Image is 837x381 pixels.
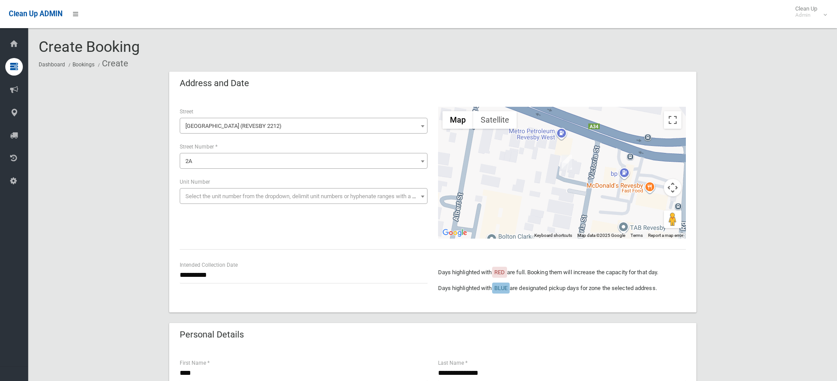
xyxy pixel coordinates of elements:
[648,233,683,238] a: Report a map error
[577,233,625,238] span: Map data ©2025 Google
[185,158,192,164] span: 2A
[96,55,128,72] li: Create
[562,155,572,170] div: 2A Victoria Street, REVESBY NSW 2212
[534,232,572,239] button: Keyboard shortcuts
[440,227,469,239] a: Open this area in Google Maps (opens a new window)
[185,193,431,200] span: Select the unit number from the dropdown, delimit unit numbers or hyphenate ranges with a comma
[72,62,94,68] a: Bookings
[182,120,425,132] span: Victoria Street (REVESBY 2212)
[39,62,65,68] a: Dashboard
[180,153,428,169] span: 2A
[169,326,254,343] header: Personal Details
[791,5,826,18] span: Clean Up
[494,285,507,291] span: BLUE
[795,12,817,18] small: Admin
[664,111,681,129] button: Toggle fullscreen view
[438,283,686,294] p: Days highlighted with are designated pickup days for zone the selected address.
[440,227,469,239] img: Google
[442,111,473,129] button: Show street map
[494,269,505,276] span: RED
[664,179,681,196] button: Map camera controls
[630,233,643,238] a: Terms
[39,38,140,55] span: Create Booking
[180,118,428,134] span: Victoria Street (REVESBY 2212)
[438,267,686,278] p: Days highlighted with are full. Booking them will increase the capacity for that day.
[169,75,260,92] header: Address and Date
[473,111,517,129] button: Show satellite imagery
[182,155,425,167] span: 2A
[9,10,62,18] span: Clean Up ADMIN
[664,210,681,228] button: Drag Pegman onto the map to open Street View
